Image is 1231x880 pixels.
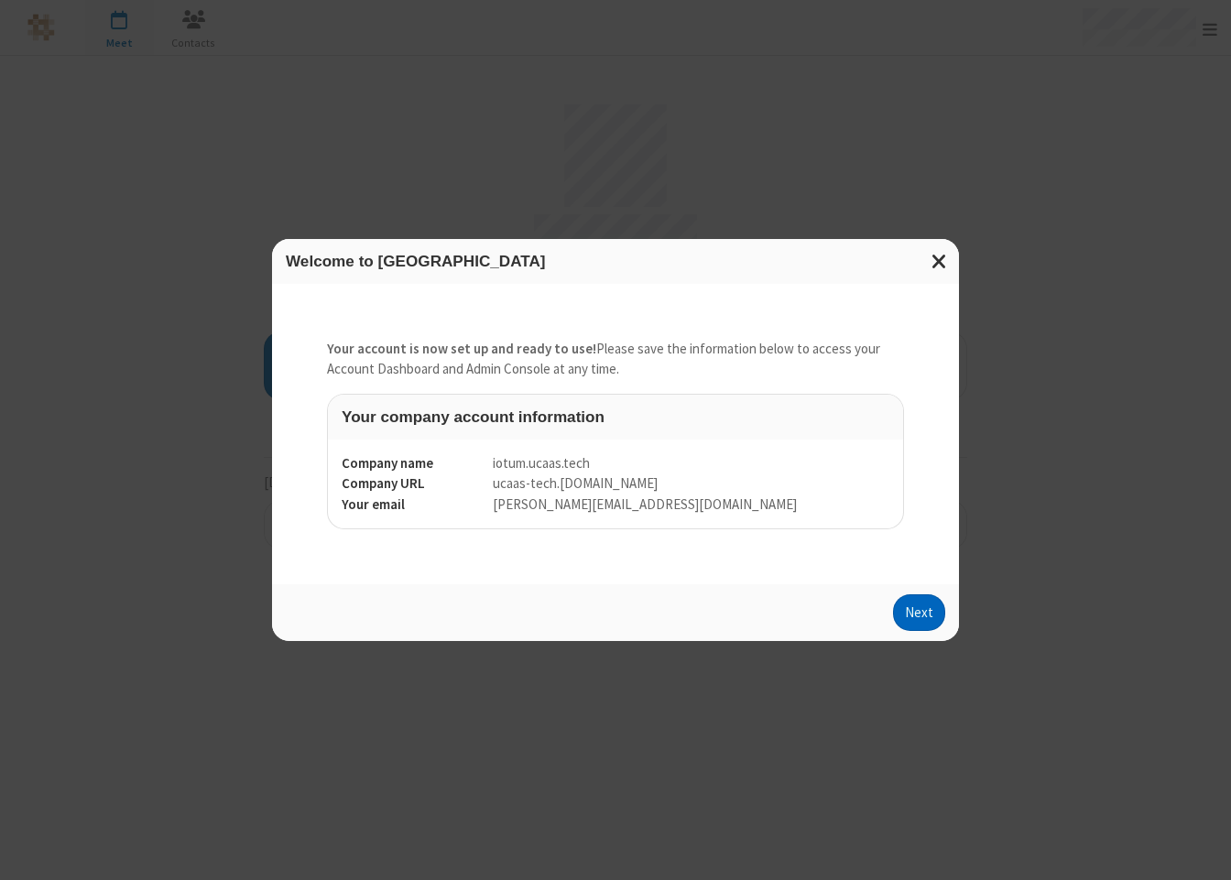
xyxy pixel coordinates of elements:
h3: Welcome to [GEOGRAPHIC_DATA] [286,253,945,270]
dd: [PERSON_NAME][EMAIL_ADDRESS][DOMAIN_NAME] [493,494,889,516]
dt: Company name [342,453,479,474]
dt: Your email [342,494,479,516]
dt: Company URL [342,473,479,494]
dd: ucaas-tech . [DOMAIN_NAME] [493,473,889,494]
button: Next [893,594,945,631]
button: Close modal [921,239,959,284]
p: Please save the information below to access your Account Dashboard and Admin Console at any time. [327,339,904,380]
strong: Your account is now set up and ready to use! [327,340,596,357]
dd: iotum.​ucaas.​tech [493,453,889,474]
h3: Your company account information [342,408,889,426]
